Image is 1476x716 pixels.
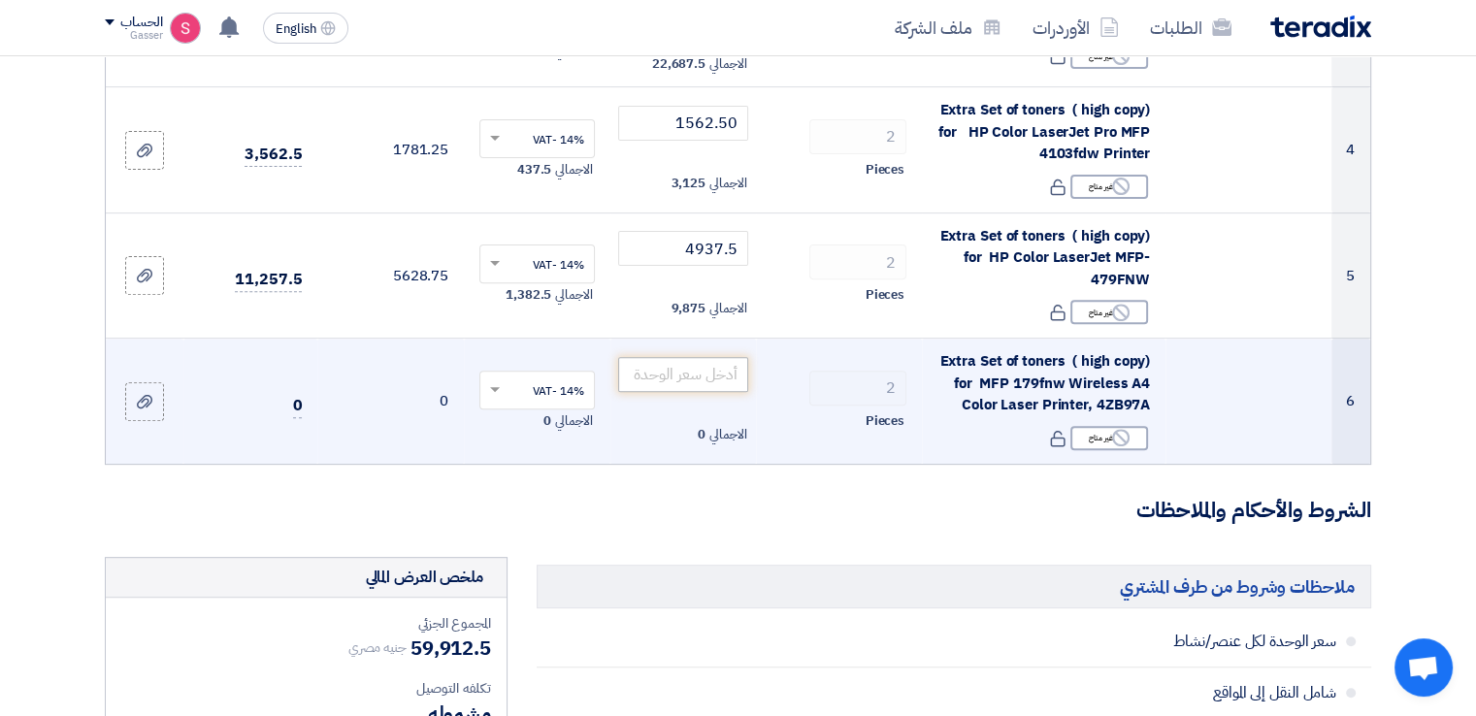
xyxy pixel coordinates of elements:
h5: ملاحظات وشروط من طرف المشتري [537,565,1371,608]
span: 11,257.5 [235,268,302,292]
h3: الشروط والأحكام والملاحظات [105,496,1371,526]
div: Open chat [1394,638,1453,697]
span: 9,875 [671,299,705,318]
span: الاجمالي [555,411,592,431]
span: Pieces [866,160,904,179]
span: 3,125 [671,174,705,193]
span: 1,382.5 [506,285,551,305]
span: Extra Set of toners ( high copy) for MFP 179fnw Wireless A4 Color Laser Printer, 4ZB97A [939,350,1150,415]
input: RFQ_STEP1.ITEMS.2.AMOUNT_TITLE [809,119,906,154]
input: أدخل سعر الوحدة [618,106,749,141]
span: الاجمالي [709,425,746,444]
div: غير متاح [1070,175,1148,199]
div: غير متاح [1070,426,1148,450]
span: 59,912.5 [410,634,491,663]
span: جنيه مصري [348,637,407,658]
a: ملف الشركة [879,5,1017,50]
span: 22,687.5 [652,54,705,74]
span: English [276,22,316,36]
ng-select: VAT [479,371,595,409]
span: Extra Set of toners ( high copy) for HP Color LaserJet MFP-479FNW [939,225,1150,290]
input: أدخل سعر الوحدة [618,231,749,266]
div: ملخص العرض المالي [365,566,483,589]
div: المجموع الجزئي [121,613,491,634]
img: unnamed_1748516558010.png [170,13,201,44]
td: 5628.75 [317,212,464,339]
input: RFQ_STEP1.ITEMS.2.AMOUNT_TITLE [809,244,906,279]
td: 0 [317,339,464,464]
span: Extra Set of toners ( high copy) for HP Color LaserJet Pro MFP 4103fdw Printer [938,99,1150,164]
span: شامل النقل إلى المواقع [698,683,1336,702]
span: سعر الوحدة لكل عنصر/نشاط [698,632,1336,651]
div: Gasser [105,30,162,41]
span: 0 [543,411,551,431]
span: الاجمالي [709,54,746,74]
span: الاجمالي [555,285,592,305]
ng-select: VAT [479,119,595,158]
span: الاجمالي [709,299,746,318]
button: English [263,13,348,44]
span: الاجمالي [709,174,746,193]
div: غير متاح [1070,45,1148,69]
td: 1781.25 [317,87,464,213]
div: غير متاح [1070,300,1148,324]
span: 437.5 [517,160,552,179]
div: الحساب [120,15,162,31]
input: أدخل سعر الوحدة [618,357,749,392]
td: 6 [1331,339,1370,464]
a: الطلبات [1134,5,1247,50]
img: Teradix logo [1270,16,1371,38]
span: 0 [698,425,705,444]
ng-select: VAT [479,244,595,283]
td: 5 [1331,212,1370,339]
span: Pieces [866,411,904,431]
span: 3,562.5 [245,143,302,167]
input: RFQ_STEP1.ITEMS.2.AMOUNT_TITLE [809,371,906,406]
span: 0 [293,394,303,418]
td: 4 [1331,87,1370,213]
a: الأوردرات [1017,5,1134,50]
span: Pieces [866,285,904,305]
div: تكلفه التوصيل [121,678,491,699]
span: الاجمالي [555,160,592,179]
